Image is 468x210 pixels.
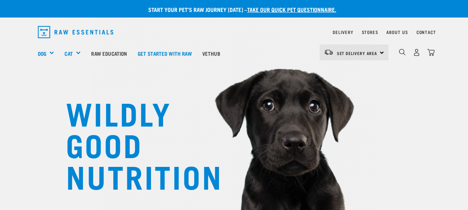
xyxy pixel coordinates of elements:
a: Delivery [333,31,353,33]
a: Vethub [197,39,225,67]
a: Get started with Raw [133,39,197,67]
img: Raw Essentials Logo [38,26,114,38]
span: Set Delivery Area [337,52,378,54]
a: About Us [386,31,408,33]
a: Cat [65,49,73,57]
h1: WILDLY GOOD NUTRITION [66,96,206,191]
img: user.png [413,49,420,56]
img: home-icon@2x.png [427,49,435,56]
img: van-moving.png [324,49,333,55]
img: home-icon-1@2x.png [399,49,406,55]
a: take our quick pet questionnaire. [247,8,336,11]
nav: dropdown navigation [32,23,436,41]
a: Raw Education [86,39,132,67]
a: Contact [416,31,436,33]
a: Stores [362,31,378,33]
a: Dog [38,49,46,57]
